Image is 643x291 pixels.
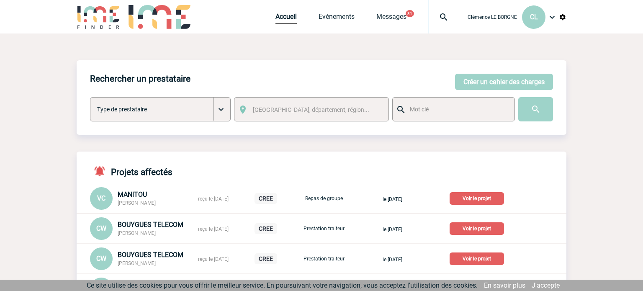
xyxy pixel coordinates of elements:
[255,253,277,264] p: CREE
[450,222,504,235] p: Voir le projet
[530,13,538,21] span: CL
[450,194,507,202] a: Voir le projet
[408,104,507,115] input: Mot clé
[450,192,504,205] p: Voir le projet
[198,256,229,262] span: reçu le [DATE]
[532,281,560,289] a: J'accepte
[468,14,517,20] span: Clémence LE BORGNE
[198,226,229,232] span: reçu le [DATE]
[319,13,355,24] a: Evénements
[255,193,277,204] p: CREE
[118,200,156,206] span: [PERSON_NAME]
[118,260,156,266] span: [PERSON_NAME]
[118,191,147,198] span: MANITOU
[383,257,402,263] span: le [DATE]
[255,223,277,234] p: CREE
[518,97,553,121] input: Submit
[303,196,345,201] p: Repas de groupe
[198,196,229,202] span: reçu le [DATE]
[77,5,120,29] img: IME-Finder
[87,281,478,289] span: Ce site utilise des cookies pour vous offrir le meilleur service. En poursuivant votre navigation...
[90,74,190,84] h4: Rechercher un prestataire
[253,106,369,113] span: [GEOGRAPHIC_DATA], département, région...
[118,251,183,259] span: BOUYGUES TELECOM
[303,256,345,262] p: Prestation traiteur
[303,226,345,232] p: Prestation traiteur
[484,281,525,289] a: En savoir plus
[275,13,297,24] a: Accueil
[383,196,402,202] span: le [DATE]
[450,252,504,265] p: Voir le projet
[450,224,507,232] a: Voir le projet
[93,165,111,177] img: notifications-active-24-px-r.png
[383,227,402,232] span: le [DATE]
[376,13,406,24] a: Messages
[97,194,105,202] span: VC
[450,254,507,262] a: Voir le projet
[96,224,106,232] span: CW
[96,255,106,263] span: CW
[406,10,414,17] button: 31
[118,230,156,236] span: [PERSON_NAME]
[90,165,172,177] h4: Projets affectés
[118,221,183,229] span: BOUYGUES TELECOM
